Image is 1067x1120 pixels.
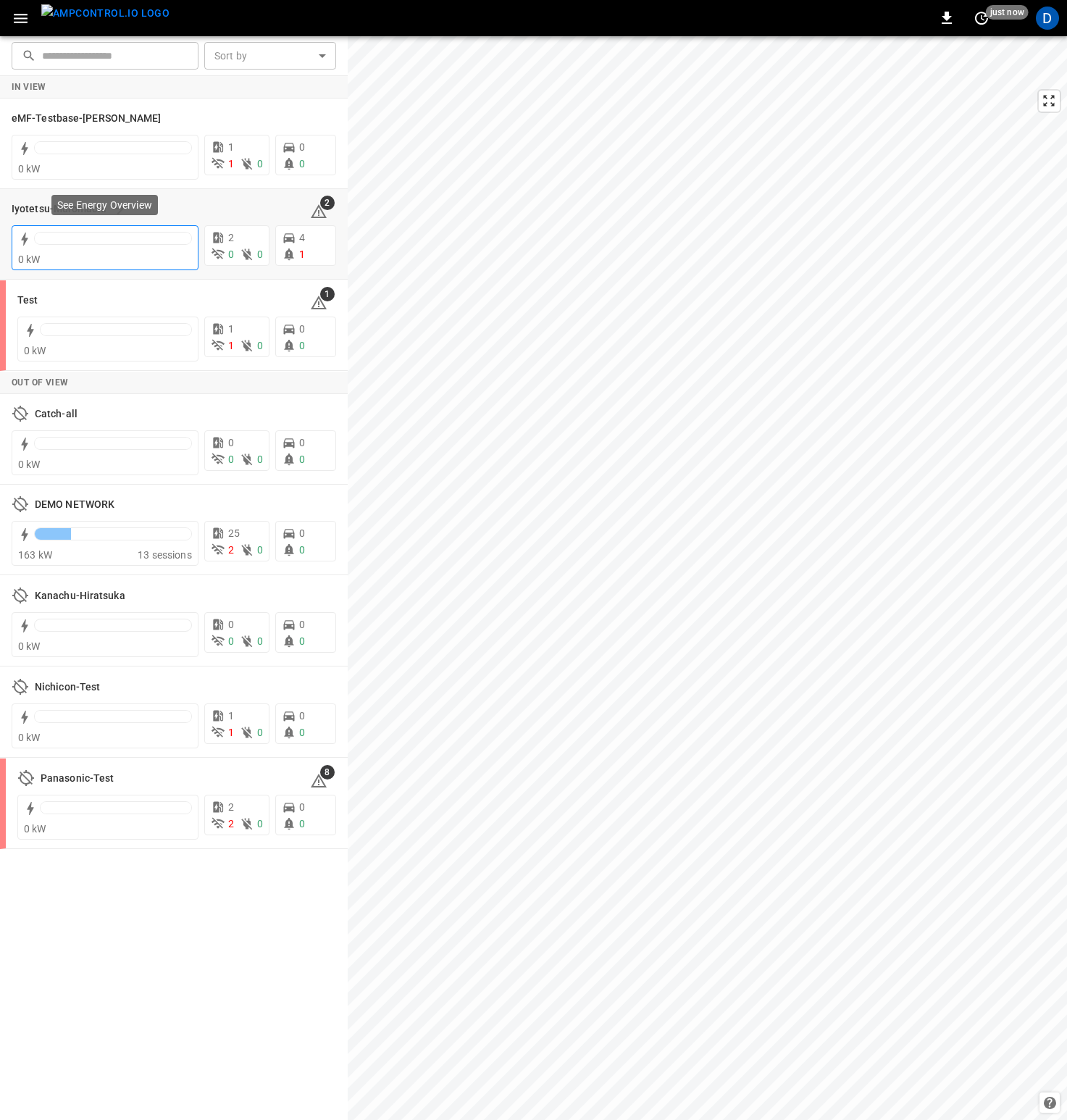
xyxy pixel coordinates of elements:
[299,818,305,829] span: 0
[17,293,38,309] h6: Test
[18,732,41,743] span: 0 kW
[257,248,263,260] span: 0
[299,232,305,243] span: 4
[41,4,170,22] img: ampcontrol.io logo
[257,454,263,465] span: 0
[228,619,234,630] span: 0
[228,323,234,335] span: 1
[228,232,234,243] span: 2
[18,549,52,561] span: 163 kW
[299,710,305,722] span: 0
[299,248,305,260] span: 1
[24,823,46,835] span: 0 kW
[257,635,263,647] span: 0
[228,727,234,738] span: 1
[228,710,234,722] span: 1
[320,287,335,301] span: 1
[228,801,234,813] span: 2
[299,158,305,170] span: 0
[35,406,78,422] h6: Catch-all
[299,544,305,556] span: 0
[257,727,263,738] span: 0
[35,588,125,604] h6: Kanachu-Hiratsuka
[228,818,234,829] span: 2
[257,158,263,170] span: 0
[138,549,192,561] span: 13 sessions
[41,771,114,787] h6: Panasonic-Test
[228,544,234,556] span: 2
[18,640,41,652] span: 0 kW
[348,36,1067,1120] canvas: Map
[986,5,1029,20] span: just now
[228,437,234,448] span: 0
[299,619,305,630] span: 0
[299,141,305,153] span: 0
[257,818,263,829] span: 0
[320,765,335,780] span: 8
[228,454,234,465] span: 0
[18,254,41,265] span: 0 kW
[1036,7,1059,30] div: profile-icon
[257,544,263,556] span: 0
[299,527,305,539] span: 0
[57,198,152,212] p: See Energy Overview
[228,340,234,351] span: 1
[12,377,68,388] strong: Out of View
[12,201,106,217] h6: Iyotetsu-Muromachi
[257,340,263,351] span: 0
[35,680,100,695] h6: Nichicon-Test
[299,801,305,813] span: 0
[320,196,335,210] span: 2
[228,635,234,647] span: 0
[35,497,114,513] h6: DEMO NETWORK
[299,727,305,738] span: 0
[12,111,162,127] h6: eMF-Testbase-Musashimurayama
[970,7,993,30] button: set refresh interval
[299,323,305,335] span: 0
[24,345,46,356] span: 0 kW
[299,454,305,465] span: 0
[299,635,305,647] span: 0
[18,163,41,175] span: 0 kW
[228,141,234,153] span: 1
[12,82,46,92] strong: In View
[18,459,41,470] span: 0 kW
[228,158,234,170] span: 1
[299,340,305,351] span: 0
[228,248,234,260] span: 0
[228,527,240,539] span: 25
[299,437,305,448] span: 0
